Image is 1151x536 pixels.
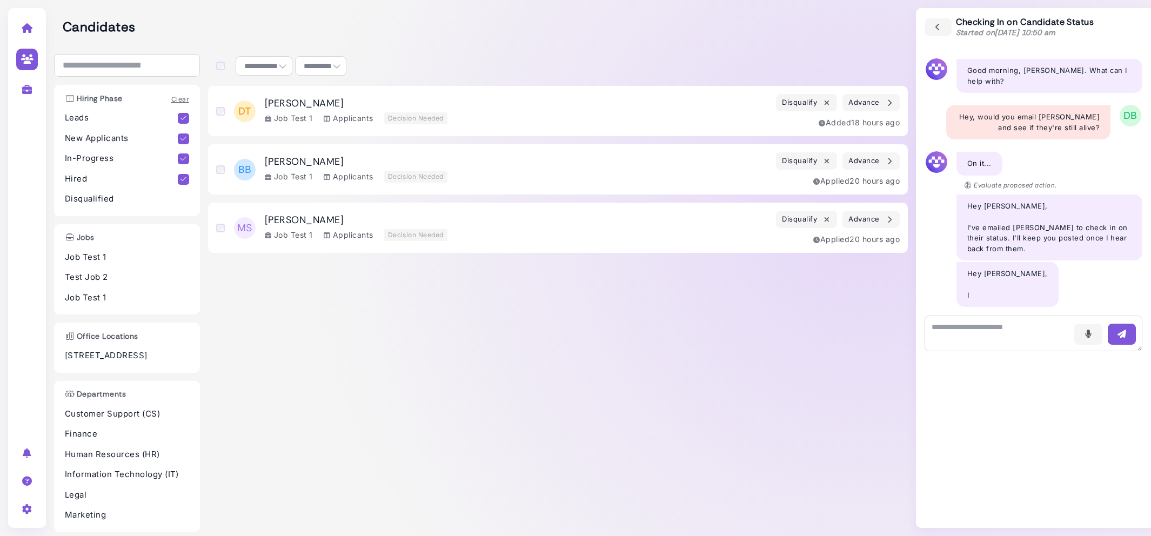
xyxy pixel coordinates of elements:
[59,390,131,399] h3: Departments
[65,468,189,481] p: Information Technology (IT)
[265,215,447,226] h3: [PERSON_NAME]
[967,290,1048,301] p: I
[849,176,900,185] time: Aug 13, 2025
[265,156,447,168] h3: [PERSON_NAME]
[65,132,178,145] p: New Applicants
[956,59,1142,93] div: Good morning, [PERSON_NAME]. What can I help with?
[59,94,128,103] h3: Hiring Phase
[956,17,1094,38] div: Checking In on Candidate Status
[782,97,831,109] div: Disqualify
[967,269,1048,279] p: Hey [PERSON_NAME],
[63,19,908,35] h2: Candidates
[59,332,144,341] h3: Office Locations
[65,173,178,185] p: Hired
[848,214,894,225] div: Advance
[849,234,900,244] time: Aug 13, 2025
[965,180,1056,190] p: Evaluate proposed action.
[776,152,837,170] button: Disqualify
[65,489,189,501] p: Legal
[171,95,189,103] a: Clear
[384,171,447,183] div: Decision Needed
[842,211,900,228] button: Advance
[384,112,447,124] div: Decision Needed
[234,100,256,122] span: DT
[324,229,373,240] div: Applicants
[1120,105,1141,126] span: DB
[776,211,837,228] button: Disqualify
[265,171,313,182] div: Job Test 1
[65,251,189,264] p: Job Test 1
[848,156,894,167] div: Advance
[813,233,900,245] div: Applied
[967,223,1132,254] p: I've emailed [PERSON_NAME] to check in on their status. I'll keep you posted once I hear back fro...
[819,117,900,128] div: Added
[384,229,447,241] div: Decision Needed
[967,201,1132,212] p: Hey [PERSON_NAME],
[65,271,189,284] p: Test Job 2
[967,158,992,169] p: On it...
[65,112,178,124] p: Leads
[65,408,189,420] p: Customer Support (CS)
[65,350,189,362] p: [STREET_ADDRESS]
[842,94,900,111] button: Advance
[59,233,100,242] h3: Jobs
[65,428,189,440] p: Finance
[65,509,189,521] p: Marketing
[324,171,373,182] div: Applicants
[265,98,447,110] h3: [PERSON_NAME]
[65,292,189,304] p: Job Test 1
[265,112,313,124] div: Job Test 1
[65,152,178,165] p: In-Progress
[946,105,1110,139] div: Hey, would you email [PERSON_NAME] and see if they're still alive?
[265,229,313,240] div: Job Test 1
[956,28,1056,37] span: Started on
[234,159,256,180] span: BB
[776,94,837,111] button: Disqualify
[782,156,831,167] div: Disqualify
[842,152,900,170] button: Advance
[65,448,189,461] p: Human Resources (HR)
[324,112,373,124] div: Applicants
[65,193,189,205] p: Disqualified
[234,217,256,239] span: MS
[848,97,894,109] div: Advance
[995,28,1055,37] time: [DATE] 10:50 am
[851,118,900,127] time: Aug 13, 2025
[782,214,831,225] div: Disqualify
[813,175,900,186] div: Applied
